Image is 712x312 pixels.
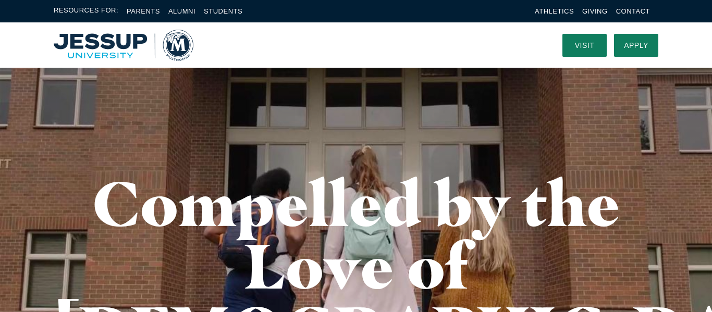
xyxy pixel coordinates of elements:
a: Visit [562,34,607,57]
a: Contact [616,7,650,15]
a: Athletics [535,7,574,15]
img: Multnomah University Logo [54,30,193,61]
a: Alumni [168,7,195,15]
a: Students [204,7,242,15]
span: Resources For: [54,5,118,17]
a: Home [54,30,193,61]
a: Giving [582,7,608,15]
a: Apply [614,34,658,57]
a: Parents [127,7,160,15]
